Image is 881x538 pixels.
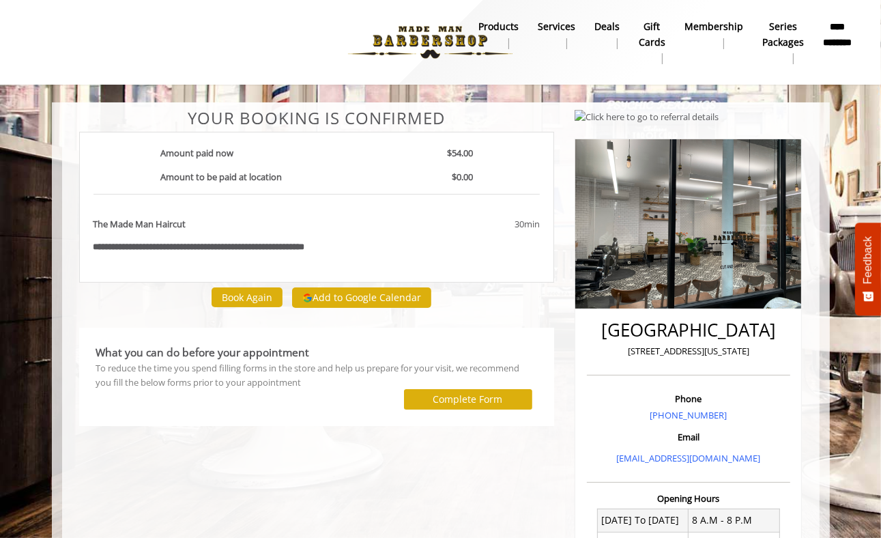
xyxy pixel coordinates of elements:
b: $0.00 [452,171,473,183]
h3: Opening Hours [587,494,790,503]
td: 8 A.M - 8 P.M [689,509,780,532]
b: Series packages [762,19,804,50]
span: Feedback [862,236,874,284]
img: Made Man Barbershop logo [336,5,524,80]
b: Services [538,19,575,34]
b: Membership [684,19,743,34]
b: Amount paid now [160,147,233,159]
p: [STREET_ADDRESS][US_STATE] [590,344,787,358]
b: Deals [594,19,620,34]
button: Book Again [212,287,283,307]
button: Add to Google Calendar [292,287,431,308]
img: Click here to go to referral details [575,110,719,124]
label: Complete Form [433,394,503,405]
b: What you can do before your appointment [96,345,310,360]
a: ServicesServices [528,17,585,53]
a: Series packagesSeries packages [753,17,813,68]
b: $54.00 [447,147,473,159]
div: To reduce the time you spend filling forms in the store and help us prepare for your visit, we re... [96,361,538,390]
a: [PHONE_NUMBER] [650,409,727,421]
center: Your Booking is confirmed [79,109,555,127]
a: Productsproducts [469,17,528,53]
b: products [478,19,519,34]
b: gift cards [639,19,665,50]
h2: [GEOGRAPHIC_DATA] [590,320,787,340]
h3: Phone [590,394,787,403]
a: DealsDeals [585,17,629,53]
h3: Email [590,432,787,442]
td: [DATE] To [DATE] [597,509,689,532]
button: Complete Form [404,389,532,409]
a: MembershipMembership [675,17,753,53]
div: 30min [405,217,540,231]
button: Feedback - Show survey [855,223,881,315]
a: Gift cardsgift cards [629,17,675,68]
a: [EMAIL_ADDRESS][DOMAIN_NAME] [616,452,760,464]
b: The Made Man Haircut [93,217,186,231]
b: Amount to be paid at location [160,171,282,183]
